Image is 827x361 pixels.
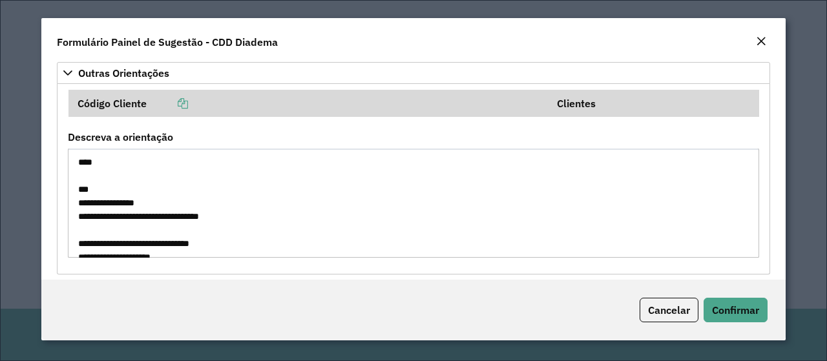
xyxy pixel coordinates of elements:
em: Fechar [756,36,766,46]
button: Close [752,34,770,50]
th: Clientes [549,90,760,117]
span: Cancelar [648,304,690,316]
span: Outras Orientações [78,68,169,78]
label: Descreva a orientação [68,129,173,145]
a: Copiar [147,97,188,110]
a: Outras Orientações [57,62,770,84]
span: Confirmar [712,304,759,316]
button: Confirmar [704,298,768,322]
th: Código Cliente [68,90,549,117]
button: Cancelar [640,298,698,322]
div: Outras Orientações [57,84,770,275]
h4: Formulário Painel de Sugestão - CDD Diadema [57,34,278,50]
